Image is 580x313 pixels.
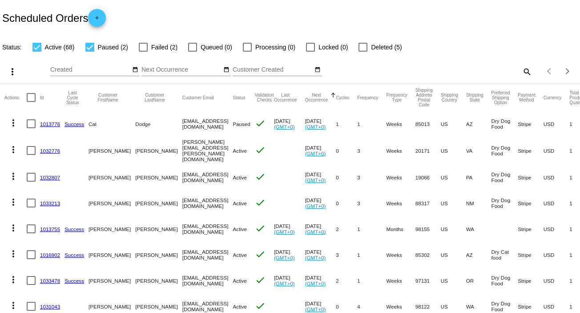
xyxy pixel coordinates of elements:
span: Active (68) [45,42,75,53]
mat-cell: USD [544,268,570,293]
a: 1033213 [40,200,60,206]
a: Success [64,278,84,284]
mat-cell: US [441,111,466,137]
mat-cell: 0 [336,190,357,216]
span: Locked (0) [318,42,348,53]
mat-cell: [PERSON_NAME] [135,190,182,216]
mat-cell: 85302 [415,242,441,268]
mat-icon: check [255,223,266,234]
span: Active [233,148,247,154]
a: Success [64,252,84,258]
mat-header-cell: Actions [4,84,27,111]
mat-cell: Weeks [387,111,415,137]
mat-cell: 2 [336,216,357,242]
mat-cell: USD [544,111,570,137]
mat-cell: USD [544,137,570,164]
mat-cell: [DATE] [305,164,336,190]
h2: Scheduled Orders [2,9,106,27]
span: Deleted (5) [371,42,402,53]
mat-cell: [PERSON_NAME] [135,164,182,190]
mat-cell: Dry Dog Food [491,137,518,164]
mat-cell: 20171 [415,137,441,164]
mat-cell: PA [466,164,491,190]
span: Queued (0) [201,42,232,53]
button: Change sorting for PreferredShippingOption [491,90,510,105]
button: Change sorting for Cycles [336,95,349,100]
mat-cell: Dry Dog Food [491,190,518,216]
a: 1033478 [40,278,60,284]
mat-cell: Weeks [387,242,415,268]
span: Paused [233,121,250,127]
a: (GMT+0) [305,229,326,235]
mat-cell: Stripe [518,216,543,242]
mat-cell: [DATE] [274,111,305,137]
mat-cell: Dry Cat food [491,242,518,268]
mat-cell: [DATE] [305,216,336,242]
a: (GMT+0) [305,280,326,286]
mat-cell: 0 [336,137,357,164]
mat-cell: USD [544,164,570,190]
mat-cell: [EMAIL_ADDRESS][DOMAIN_NAME] [182,216,233,242]
input: Customer Created [233,66,313,73]
mat-cell: Months [387,216,415,242]
span: Active [233,304,247,309]
a: 1013776 [40,121,60,127]
mat-cell: 3 [336,242,357,268]
mat-icon: more_vert [8,118,19,128]
a: (GMT+0) [305,306,326,312]
mat-cell: 1 [357,242,386,268]
button: Change sorting for NextOccurrenceUtc [305,93,328,102]
span: Active [233,278,247,284]
mat-cell: USD [544,190,570,216]
mat-cell: [EMAIL_ADDRESS][DOMAIN_NAME] [182,164,233,190]
mat-cell: [PERSON_NAME] [135,216,182,242]
mat-cell: Dry Dog Food [491,164,518,190]
mat-cell: Weeks [387,268,415,293]
mat-cell: Dry Dog Food [491,111,518,137]
button: Change sorting for Frequency [357,95,378,100]
mat-cell: 1 [357,111,386,137]
button: Next page [559,62,576,80]
mat-cell: Dodge [135,111,182,137]
mat-cell: 19066 [415,164,441,190]
a: (GMT+0) [305,203,326,209]
mat-cell: WA [466,216,491,242]
mat-cell: Stripe [518,111,543,137]
mat-cell: US [441,164,466,190]
a: (GMT+0) [274,280,295,286]
span: Active [233,200,247,206]
mat-icon: check [255,118,266,129]
mat-icon: date_range [132,66,138,73]
a: (GMT+0) [305,255,326,260]
mat-icon: more_vert [8,144,19,155]
mat-icon: check [255,275,266,285]
mat-cell: [DATE] [274,268,305,293]
mat-cell: [PERSON_NAME] [89,216,135,242]
mat-header-cell: Validation Checks [255,84,274,111]
mat-icon: more_vert [8,274,19,285]
a: (GMT+0) [274,229,295,235]
mat-cell: AZ [466,242,491,268]
mat-cell: [PERSON_NAME] [135,268,182,293]
mat-cell: [PERSON_NAME] [89,164,135,190]
span: Status: [2,44,22,51]
span: Processing (0) [255,42,295,53]
button: Change sorting for ShippingPostcode [415,88,433,107]
a: Success [64,121,84,127]
mat-cell: 2 [336,268,357,293]
input: Next Occurrence [141,66,222,73]
a: (GMT+0) [274,124,295,130]
mat-cell: 1 [336,111,357,137]
button: Change sorting for CustomerLastName [135,93,174,102]
mat-cell: Stripe [518,164,543,190]
mat-cell: 97131 [415,268,441,293]
a: (GMT+0) [274,255,295,260]
button: Change sorting for LastOccurrenceUtc [274,93,297,102]
a: 1016902 [40,252,60,258]
button: Change sorting for PaymentMethod.Type [518,93,535,102]
mat-cell: [PERSON_NAME] [89,242,135,268]
input: Created [50,66,130,73]
mat-icon: more_vert [8,197,19,207]
button: Change sorting for FrequencyType [387,93,407,102]
mat-cell: 0 [336,164,357,190]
